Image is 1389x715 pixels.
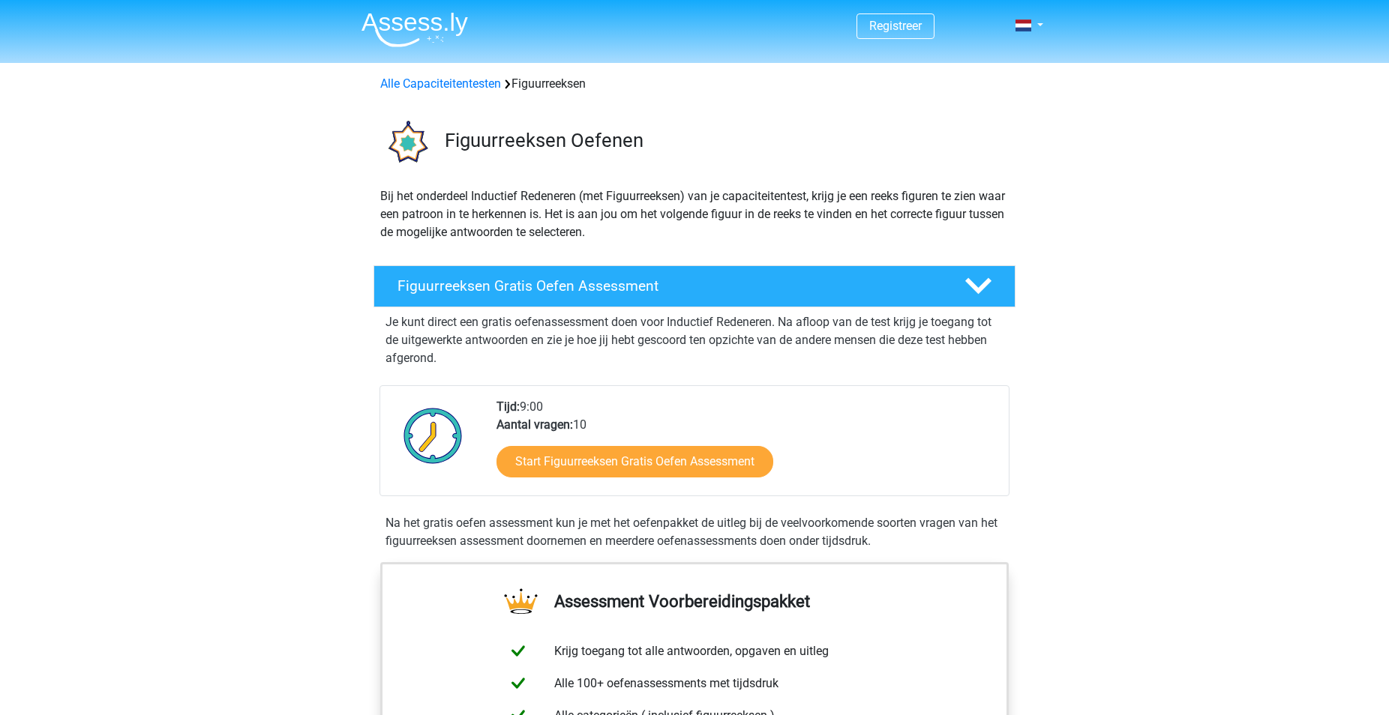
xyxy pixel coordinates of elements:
a: Alle Capaciteitentesten [380,76,501,91]
a: Figuurreeksen Gratis Oefen Assessment [367,265,1021,307]
b: Tijd: [496,399,520,414]
img: Klok [395,398,471,473]
img: Assessly [361,12,468,47]
p: Je kunt direct een gratis oefenassessment doen voor Inductief Redeneren. Na afloop van de test kr... [385,313,1003,367]
div: Na het gratis oefen assessment kun je met het oefenpakket de uitleg bij de veelvoorkomende soorte... [379,514,1009,550]
b: Aantal vragen: [496,417,573,432]
a: Start Figuurreeksen Gratis Oefen Assessment [496,446,773,477]
h3: Figuurreeksen Oefenen [445,129,1003,152]
p: Bij het onderdeel Inductief Redeneren (met Figuurreeksen) van je capaciteitentest, krijg je een r... [380,187,1009,241]
h4: Figuurreeksen Gratis Oefen Assessment [397,277,940,295]
a: Registreer [869,19,922,33]
div: Figuurreeksen [374,75,1015,93]
img: figuurreeksen [374,111,438,175]
div: 9:00 10 [485,398,1008,495]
